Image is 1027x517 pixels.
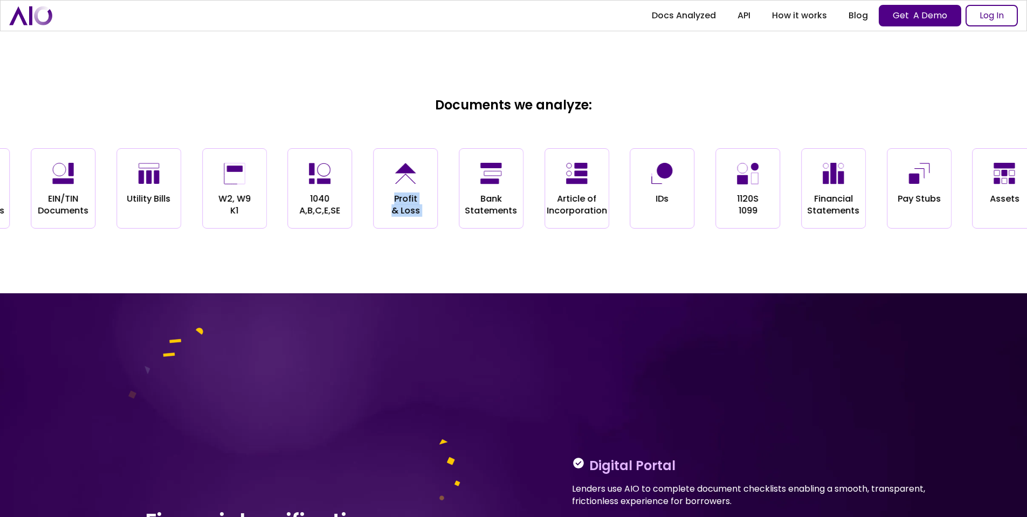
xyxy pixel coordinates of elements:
[838,6,879,25] a: Blog
[966,5,1018,26] a: Log In
[727,6,761,25] a: API
[808,193,860,217] p: Financial Statements
[641,6,727,25] a: Docs Analyzed
[990,193,1019,205] p: Assets
[547,193,607,217] p: Article of Incorporation
[127,193,171,205] p: Utility Bills
[879,5,961,26] a: Get A Demo
[465,193,518,217] p: Bank Statements
[38,193,88,217] p: EIN/TIN Documents
[300,193,341,217] p: 1040 A,B,C,E,SE
[761,6,838,25] a: How it works
[218,193,251,217] p: W2, W9 K1
[391,193,420,217] p: Profit & Loss
[656,193,669,205] p: IDs
[737,193,759,217] p: 1120S 1099
[589,457,676,475] h4: Digital Portal
[9,6,52,25] a: home
[572,483,969,507] p: Lenders use AIO to complete document checklists enabling a smooth, transparent, frictionless expe...
[898,193,941,205] p: Pay Stubs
